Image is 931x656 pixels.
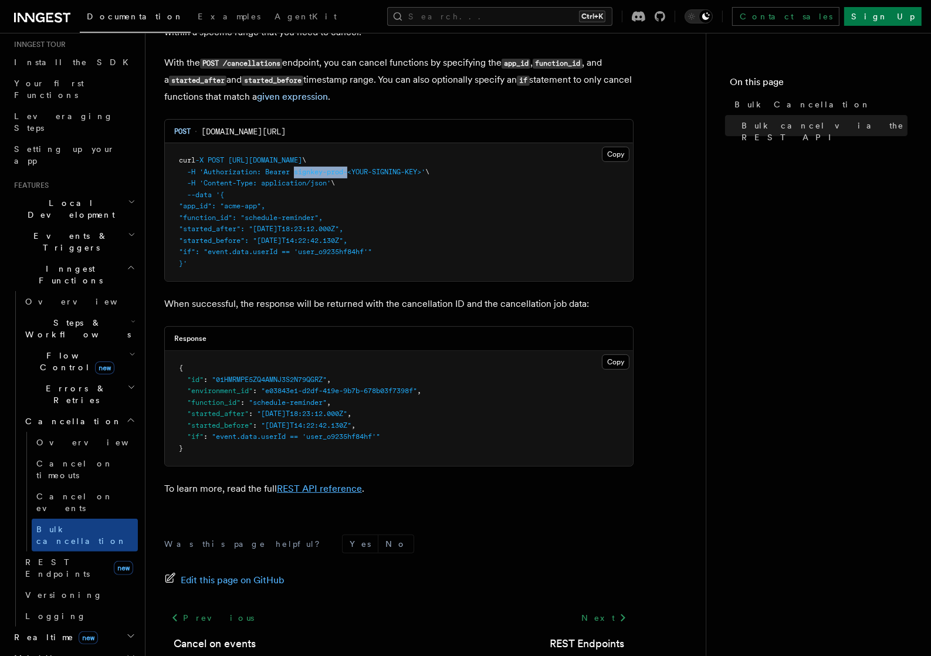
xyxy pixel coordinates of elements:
[198,12,260,21] span: Examples
[187,410,249,418] span: "started_after"
[164,481,634,497] p: To learn more, read the full .
[32,453,138,486] a: Cancel on timeouts
[268,4,344,32] a: AgentKit
[95,361,114,374] span: new
[21,317,131,340] span: Steps & Workflows
[327,376,331,384] span: ,
[164,296,634,312] p: When successful, the response will be returned with the cancellation ID and the cancellation job ...
[249,398,327,407] span: "schedule-reminder"
[199,168,425,176] span: 'Authorization: Bearer signkey-prod-<YOUR-SIGNING-KEY>'
[25,557,90,579] span: REST Endpoints
[21,415,122,427] span: Cancellation
[87,12,184,21] span: Documentation
[9,106,138,138] a: Leveraging Steps
[9,197,128,221] span: Local Development
[179,248,298,256] span: "if": "event.data.userId == '
[277,483,362,494] a: REST API reference
[241,398,245,407] span: :
[343,535,378,553] button: Yes
[9,230,128,253] span: Events & Triggers
[21,432,138,552] div: Cancellation
[187,421,253,430] span: "started_before"
[174,127,191,136] span: POST
[9,52,138,73] a: Install the SDK
[21,383,127,406] span: Errors & Retries
[261,421,351,430] span: "[DATE]T14:22:42.130Z"
[36,492,113,513] span: Cancel on events
[25,590,103,600] span: Versioning
[732,7,839,26] a: Contact sales
[164,55,634,105] p: With the endpoint, you can cancel functions by specifying the , , and a and timestamp range. You ...
[574,607,634,628] a: Next
[327,398,331,407] span: ,
[275,12,337,21] span: AgentKit
[685,9,713,23] button: Toggle dark mode
[14,79,84,100] span: Your first Functions
[187,179,195,187] span: -H
[14,111,113,133] span: Leveraging Steps
[32,519,138,552] a: Bulk cancellation
[9,225,138,258] button: Events & Triggers
[169,76,226,86] code: started_after
[114,561,133,575] span: new
[242,76,303,86] code: started_before
[21,606,138,627] a: Logging
[517,76,529,86] code: if
[25,611,86,621] span: Logging
[9,40,66,49] span: Inngest tour
[204,376,208,384] span: :
[181,572,285,589] span: Edit this page on GitHub
[844,7,922,26] a: Sign Up
[80,4,191,33] a: Documentation
[36,525,127,546] span: Bulk cancellation
[208,156,224,164] span: POST
[179,259,187,268] span: }'
[179,444,183,452] span: }
[228,156,302,164] span: [URL][DOMAIN_NAME]
[351,421,356,430] span: ,
[9,631,98,643] span: Realtime
[164,538,328,550] p: Was this page helpful?
[179,364,183,372] span: {
[730,94,908,115] a: Bulk Cancellation
[378,535,414,553] button: No
[261,387,417,395] span: "e03843e1-d2df-419e-9b7b-678b03f7398f"
[164,572,285,589] a: Edit this page on GitHub
[25,297,146,306] span: Overview
[331,179,335,187] span: \
[21,345,138,378] button: Flow Controlnew
[204,432,208,441] span: :
[602,354,629,370] button: Copy
[195,156,204,164] span: -X
[347,410,351,418] span: ,
[249,410,253,418] span: :
[21,552,138,584] a: REST Endpointsnew
[9,73,138,106] a: Your first Functions
[179,236,347,245] span: "started_before": "[DATE]T14:22:42.130Z",
[730,75,908,94] h4: On this page
[742,120,908,143] span: Bulk cancel via the REST API
[257,410,347,418] span: "[DATE]T18:23:12.000Z"
[212,432,380,441] span: "event.data.userId == 'user_o9235hf84hf'"
[9,291,138,627] div: Inngest Functions
[253,387,257,395] span: :
[302,156,306,164] span: \
[179,156,195,164] span: curl
[550,635,624,652] a: REST Endpoints
[187,432,204,441] span: "if"
[533,59,582,69] code: function_id
[216,191,224,199] span: '{
[21,584,138,606] a: Versioning
[602,147,629,162] button: Copy
[212,376,327,384] span: "01HMRMPE5ZQ4AMNJ3S2N79QGRZ"
[187,168,195,176] span: -H
[364,248,372,256] span: '"
[253,421,257,430] span: :
[21,350,129,373] span: Flow Control
[425,168,429,176] span: \
[21,291,138,312] a: Overview
[187,191,212,199] span: --data
[164,607,261,628] a: Previous
[9,138,138,171] a: Setting up your app
[417,387,421,395] span: ,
